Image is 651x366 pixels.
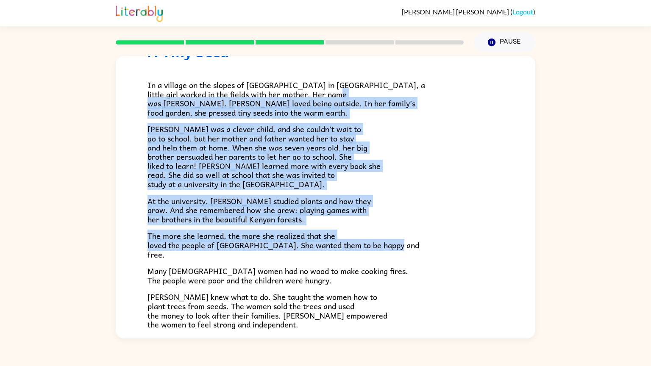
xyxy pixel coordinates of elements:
[116,3,163,22] img: Literably
[147,123,381,190] span: [PERSON_NAME] was a clever child, and she couldn’t wait to go to school, but her mother and fathe...
[402,8,535,16] div: ( )
[147,79,425,119] span: In a village on the slopes of [GEOGRAPHIC_DATA] in [GEOGRAPHIC_DATA], a little girl worked in the...
[147,230,419,260] span: The more she learned, the more she realized that she loved the people of [GEOGRAPHIC_DATA]. She w...
[474,33,535,52] button: Pause
[147,195,371,225] span: At the university, [PERSON_NAME] studied plants and how they grow. And she remembered how she gre...
[147,265,408,286] span: Many [DEMOGRAPHIC_DATA] women had no wood to make cooking fires. The people were poor and the chi...
[512,8,533,16] a: Logout
[402,8,510,16] span: [PERSON_NAME] [PERSON_NAME]
[147,291,387,330] span: [PERSON_NAME] knew what to do. She taught the women how to plant trees from seeds. The women sold...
